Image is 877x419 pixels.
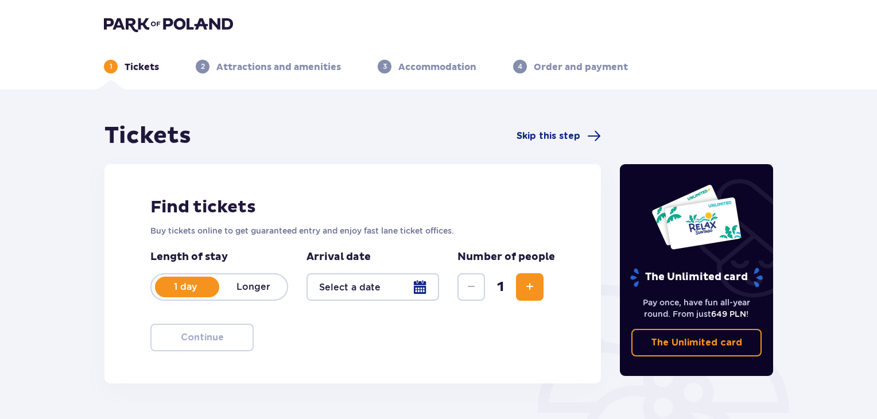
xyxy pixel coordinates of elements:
[150,324,254,351] button: Continue
[150,250,288,264] p: Length of stay
[196,60,341,73] div: 2Attractions and amenities
[631,297,762,320] p: Pay once, have fun all-year round. From just !
[518,61,522,72] p: 4
[398,61,476,73] p: Accommodation
[651,184,742,250] img: Two entry cards to Suntago with the word 'UNLIMITED RELAX', featuring a white background with tro...
[516,273,544,301] button: Increase
[181,331,224,344] p: Continue
[711,309,746,319] span: 649 PLN
[104,60,159,73] div: 1Tickets
[125,61,159,73] p: Tickets
[150,225,555,236] p: Buy tickets online to get guaranteed entry and enjoy fast lane ticket offices.
[517,130,580,142] span: Skip this step
[457,273,485,301] button: Decrease
[306,250,371,264] p: Arrival date
[651,336,742,349] p: The Unlimited card
[517,129,601,143] a: Skip this step
[631,329,762,356] a: The Unlimited card
[487,278,514,296] span: 1
[513,60,628,73] div: 4Order and payment
[219,281,287,293] p: Longer
[216,61,341,73] p: Attractions and amenities
[152,281,219,293] p: 1 day
[110,61,112,72] p: 1
[534,61,628,73] p: Order and payment
[201,61,205,72] p: 2
[378,60,476,73] div: 3Accommodation
[457,250,555,264] p: Number of people
[629,267,764,288] p: The Unlimited card
[383,61,387,72] p: 3
[104,122,191,150] h1: Tickets
[104,16,233,32] img: Park of Poland logo
[150,196,555,218] h2: Find tickets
